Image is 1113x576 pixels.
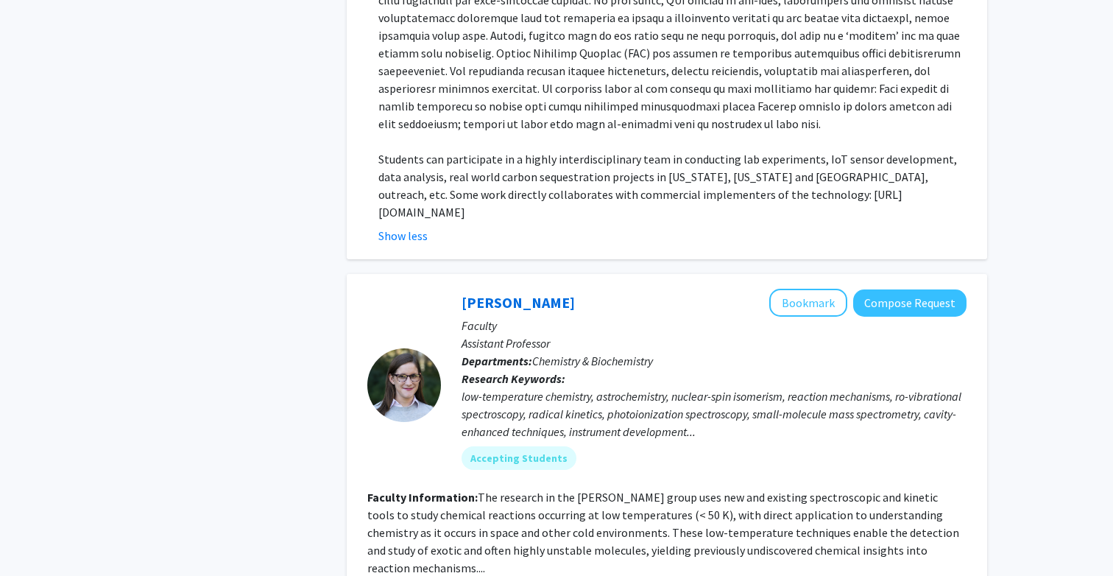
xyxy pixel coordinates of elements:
button: Add Leah Dodson to Bookmarks [769,289,847,317]
a: [PERSON_NAME] [462,293,575,312]
div: low-temperature chemistry, astrochemistry, nuclear-spin isomerism, reaction mechanisms, ro-vibrat... [462,387,967,440]
iframe: Chat [11,510,63,565]
button: Show less [378,227,428,245]
b: Faculty Information: [367,490,478,505]
button: Compose Request to Leah Dodson [853,289,967,317]
span: Chemistry & Biochemistry [532,354,653,368]
p: Assistant Professor [462,334,967,352]
b: Departments: [462,354,532,368]
mat-chip: Accepting Students [462,446,576,470]
p: Faculty [462,317,967,334]
fg-read-more: The research in the [PERSON_NAME] group uses new and existing spectroscopic and kinetic tools to ... [367,490,959,575]
b: Research Keywords: [462,371,565,386]
p: Students can participate in a highly interdisciplinary team in conducting lab experiments, IoT se... [378,150,967,221]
